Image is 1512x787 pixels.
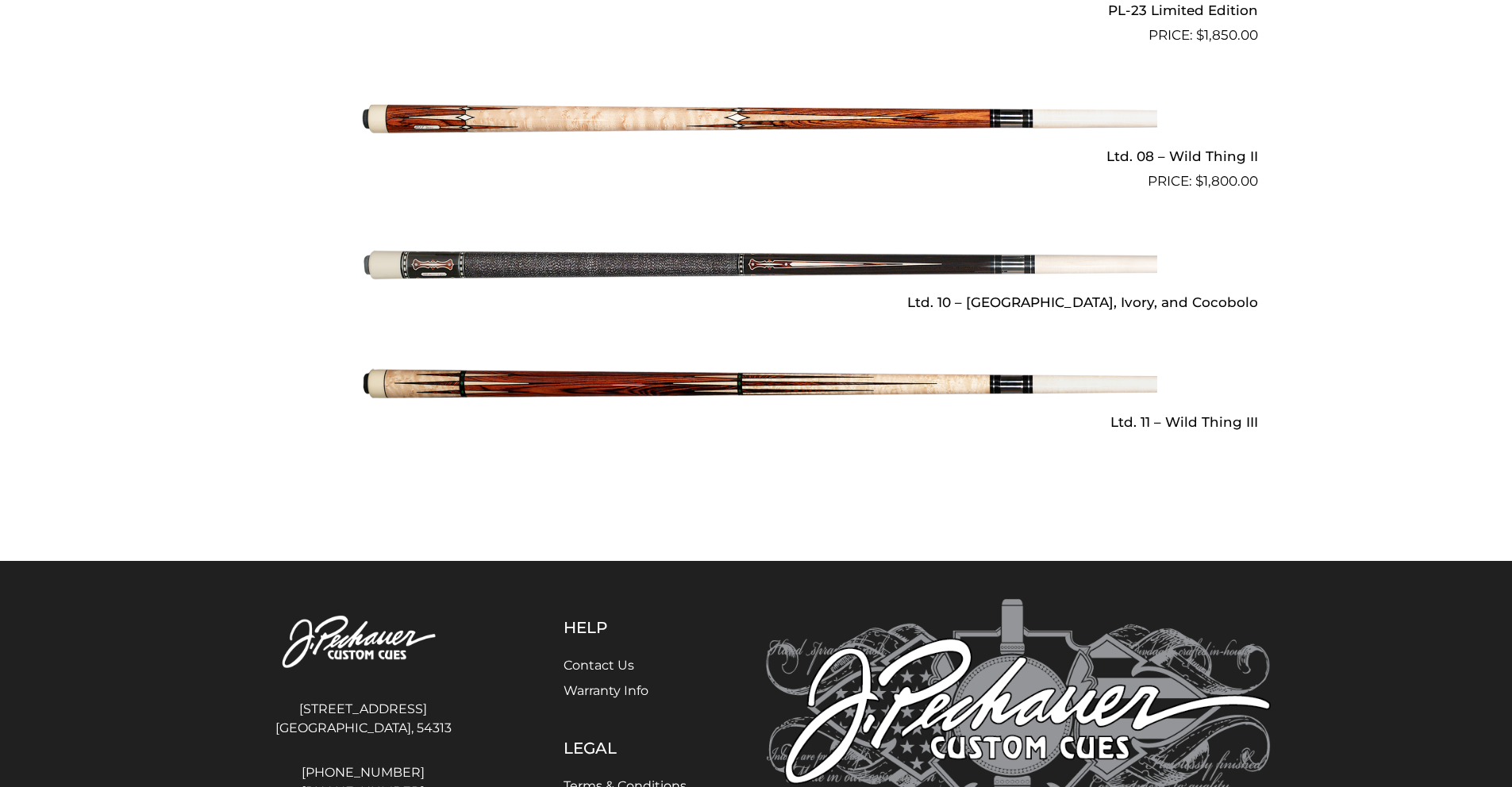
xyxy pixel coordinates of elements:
[255,317,1258,436] a: Ltd. 11 – Wild Thing III
[564,658,634,673] a: Contact Us
[242,693,485,744] address: [STREET_ADDRESS] [GEOGRAPHIC_DATA], 54313
[1196,27,1258,43] bdi: 1,850.00
[356,198,1157,332] img: Ltd. 10 - Ebony, Ivory, and Cocobolo
[564,618,687,637] h5: Help
[255,198,1258,317] a: Ltd. 10 – [GEOGRAPHIC_DATA], Ivory, and Cocobolo
[1196,27,1204,43] span: $
[564,683,648,698] a: Warranty Info
[1195,173,1258,189] bdi: 1,800.00
[356,317,1157,451] img: Ltd. 11 - Wild Thing III
[255,52,1258,192] a: Ltd. 08 – Wild Thing II $1,800.00
[255,407,1258,436] h2: Ltd. 11 – Wild Thing III
[255,288,1258,317] h2: Ltd. 10 – [GEOGRAPHIC_DATA], Ivory, and Cocobolo
[242,763,485,782] a: [PHONE_NUMBER]
[255,142,1258,171] h2: Ltd. 08 – Wild Thing II
[564,739,687,758] h5: Legal
[242,599,485,687] img: Pechauer Custom Cues
[1195,173,1203,189] span: $
[356,52,1157,186] img: Ltd. 08 - Wild Thing II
